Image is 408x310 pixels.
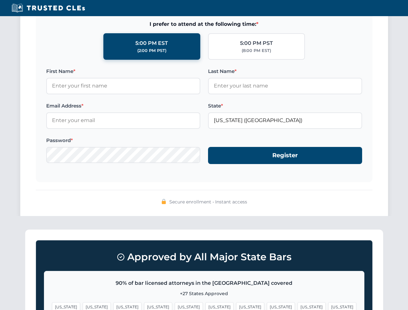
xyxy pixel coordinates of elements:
[46,137,200,144] label: Password
[208,102,362,110] label: State
[10,3,87,13] img: Trusted CLEs
[208,78,362,94] input: Enter your last name
[240,39,273,47] div: 5:00 PM PST
[46,20,362,28] span: I prefer to attend at the following time:
[46,67,200,75] label: First Name
[208,112,362,129] input: Florida (FL)
[137,47,166,54] div: (2:00 PM PST)
[135,39,168,47] div: 5:00 PM EST
[208,147,362,164] button: Register
[52,279,356,287] p: 90% of bar licensed attorneys in the [GEOGRAPHIC_DATA] covered
[161,199,166,204] img: 🔒
[46,112,200,129] input: Enter your email
[242,47,271,54] div: (8:00 PM EST)
[208,67,362,75] label: Last Name
[52,290,356,297] p: +27 States Approved
[44,248,364,266] h3: Approved by All Major State Bars
[46,102,200,110] label: Email Address
[169,198,247,205] span: Secure enrollment • Instant access
[46,78,200,94] input: Enter your first name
